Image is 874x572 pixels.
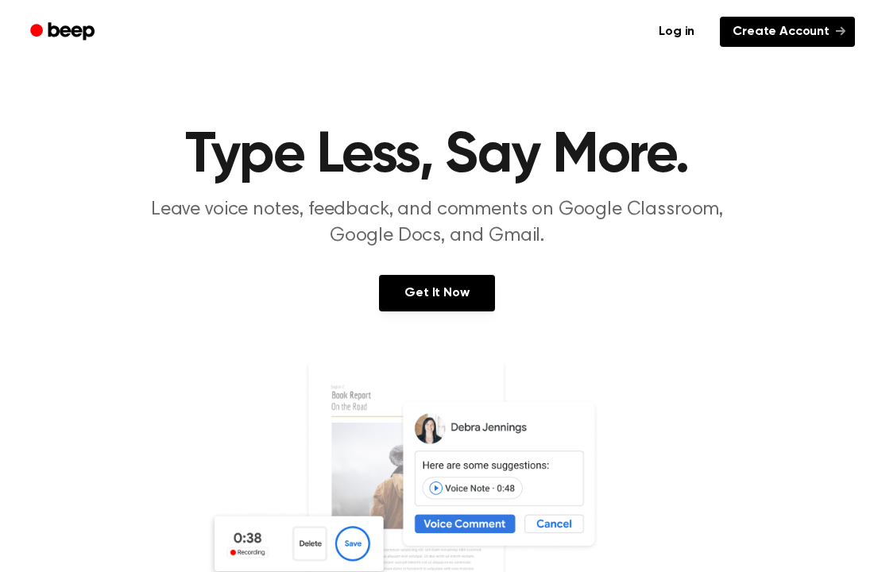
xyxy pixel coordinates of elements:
[379,275,494,311] a: Get It Now
[643,14,710,50] a: Log in
[720,17,855,47] a: Create Account
[19,17,109,48] a: Beep
[132,197,742,249] p: Leave voice notes, feedback, and comments on Google Classroom, Google Docs, and Gmail.
[30,127,844,184] h1: Type Less, Say More.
